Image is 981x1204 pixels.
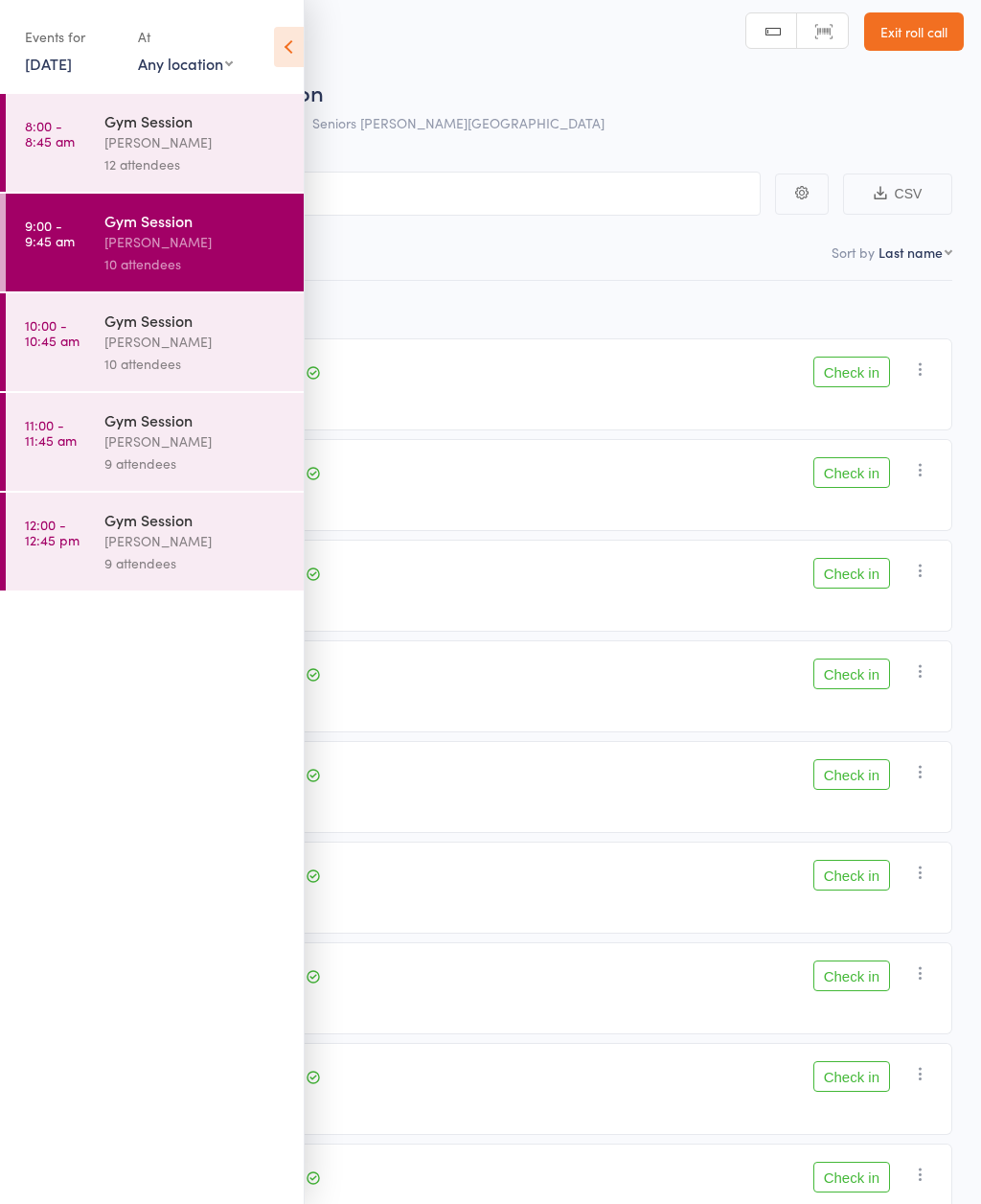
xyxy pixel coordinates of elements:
[813,1061,890,1092] button: Check in
[813,357,890,387] button: Check in
[104,210,287,231] div: Gym Session
[25,218,75,248] time: 9:00 - 9:45 am
[813,759,890,790] button: Check in
[6,493,304,590] a: 12:00 -12:45 pmGym Session[PERSON_NAME]9 attendees
[29,172,761,216] input: Search by name
[104,331,287,353] div: [PERSON_NAME]
[6,94,304,192] a: 8:00 -8:45 amGym Session[PERSON_NAME]12 attendees
[813,860,890,891] button: Check in
[25,517,80,547] time: 12:00 - 12:45 pm
[25,118,75,149] time: 8:00 - 8:45 am
[813,659,890,689] button: Check in
[25,317,80,348] time: 10:00 - 10:45 am
[138,53,233,74] div: Any location
[104,530,287,552] div: [PERSON_NAME]
[25,417,77,448] time: 11:00 - 11:45 am
[813,457,890,488] button: Check in
[25,53,72,74] a: [DATE]
[104,253,287,275] div: 10 attendees
[104,452,287,475] div: 9 attendees
[104,231,287,253] div: [PERSON_NAME]
[138,21,233,53] div: At
[104,430,287,452] div: [PERSON_NAME]
[312,113,605,132] span: Seniors [PERSON_NAME][GEOGRAPHIC_DATA]
[104,353,287,375] div: 10 attendees
[864,12,964,51] a: Exit roll call
[104,310,287,331] div: Gym Session
[6,293,304,391] a: 10:00 -10:45 amGym Session[PERSON_NAME]10 attendees
[878,243,943,262] div: Last name
[6,194,304,291] a: 9:00 -9:45 amGym Session[PERSON_NAME]10 attendees
[6,393,304,491] a: 11:00 -11:45 amGym Session[PERSON_NAME]9 attendees
[104,153,287,175] div: 12 attendees
[104,509,287,530] div: Gym Session
[104,409,287,430] div: Gym Session
[104,552,287,574] div: 9 attendees
[104,131,287,153] div: [PERSON_NAME]
[25,21,119,53] div: Events for
[843,174,952,215] button: CSV
[813,1162,890,1192] button: Check in
[104,110,287,131] div: Gym Session
[813,961,890,991] button: Check in
[832,243,875,262] label: Sort by
[813,558,890,589] button: Check in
